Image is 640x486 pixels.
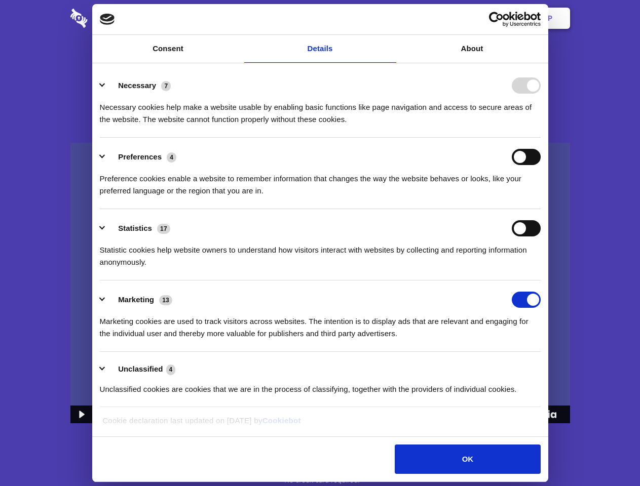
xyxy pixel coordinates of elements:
button: Play Video [70,406,91,423]
a: Login [460,3,504,34]
button: Unclassified (4) [100,363,182,376]
label: Statistics [118,224,152,232]
div: Unclassified cookies are cookies that we are in the process of classifying, together with the pro... [100,376,541,395]
div: Statistic cookies help website owners to understand how visitors interact with websites by collec... [100,236,541,268]
h1: Eliminate Slack Data Loss. [70,46,570,82]
img: logo-wordmark-white-trans-d4663122ce5f474addd5e946df7df03e33cb6a1c49d2221995e7729f52c070b2.svg [70,9,157,28]
a: Pricing [297,3,342,34]
button: Preferences (4) [100,149,183,165]
a: Consent [92,35,244,63]
button: Necessary (7) [100,77,177,94]
button: Marketing (13) [100,292,179,308]
a: Details [244,35,396,63]
img: logo [100,14,115,25]
div: Marketing cookies are used to track visitors across websites. The intention is to display ads tha... [100,308,541,340]
span: 17 [157,224,170,234]
div: Preference cookies enable a website to remember information that changes the way the website beha... [100,165,541,197]
span: 7 [161,81,171,91]
a: Contact [411,3,458,34]
img: Sharesecret [70,143,570,424]
span: 13 [159,295,172,305]
label: Necessary [118,81,156,90]
div: Necessary cookies help make a website usable by enabling basic functions like page navigation and... [100,94,541,126]
span: 4 [167,152,176,163]
h4: Auto-redaction of sensitive data, encrypted data sharing and self-destructing private chats. Shar... [70,92,570,126]
button: OK [395,444,540,474]
div: Cookie declaration last updated on [DATE] by [95,415,545,434]
label: Preferences [118,152,162,161]
label: Marketing [118,295,154,304]
a: Usercentrics Cookiebot - opens in a new window [452,12,541,27]
button: Statistics (17) [100,220,177,236]
a: About [396,35,548,63]
a: Cookiebot [262,416,301,425]
span: 4 [166,364,176,375]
